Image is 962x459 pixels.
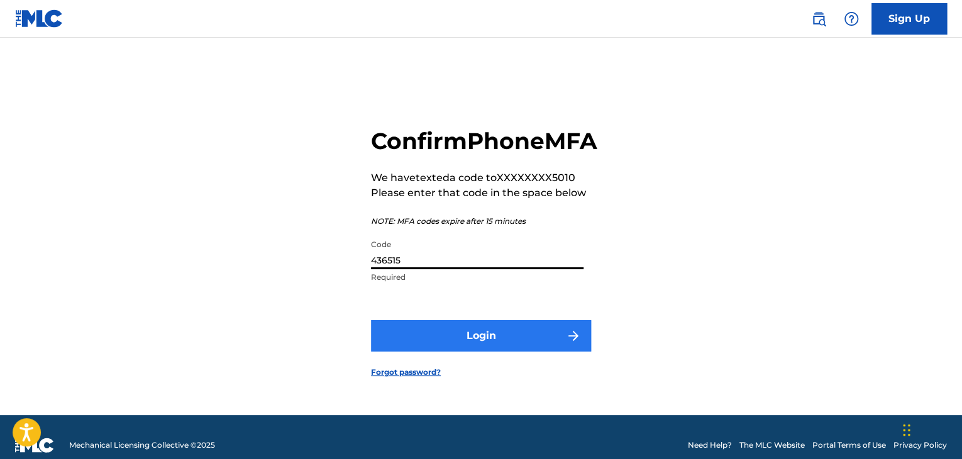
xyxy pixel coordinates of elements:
[371,170,597,185] p: We have texted a code to XXXXXXXX5010
[371,272,583,283] p: Required
[871,3,947,35] a: Sign Up
[903,411,910,449] div: Drag
[811,11,826,26] img: search
[739,440,805,451] a: The MLC Website
[688,440,732,451] a: Need Help?
[893,440,947,451] a: Privacy Policy
[371,320,591,351] button: Login
[371,127,597,155] h2: Confirm Phone MFA
[806,6,831,31] a: Public Search
[899,399,962,459] iframe: Chat Widget
[844,11,859,26] img: help
[839,6,864,31] div: Help
[15,438,54,453] img: logo
[566,328,581,343] img: f7272a7cc735f4ea7f67.svg
[69,440,215,451] span: Mechanical Licensing Collective © 2025
[371,367,441,378] a: Forgot password?
[15,9,64,28] img: MLC Logo
[371,185,597,201] p: Please enter that code in the space below
[371,216,597,227] p: NOTE: MFA codes expire after 15 minutes
[812,440,886,451] a: Portal Terms of Use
